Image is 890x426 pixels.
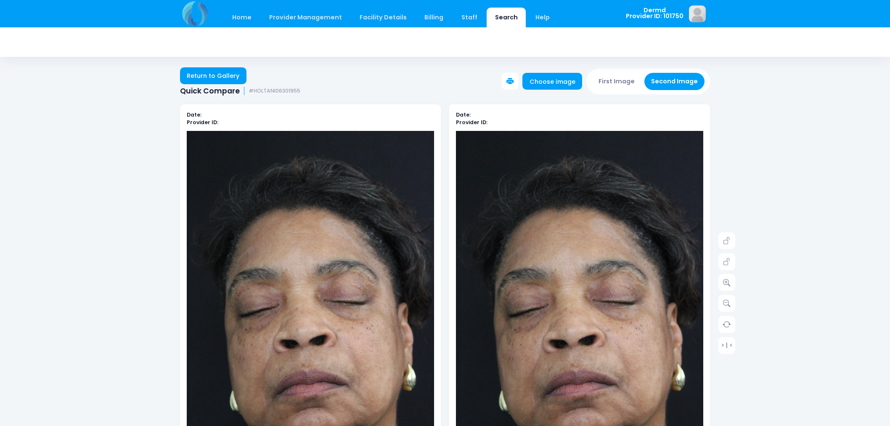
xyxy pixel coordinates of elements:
a: Choose image [522,73,582,90]
a: Home [224,8,260,27]
b: Provider ID: [187,119,218,126]
a: Help [527,8,558,27]
b: Provider ID: [456,119,487,126]
button: First Image [592,73,642,90]
a: Search [487,8,526,27]
span: Quick Compare [180,87,240,96]
a: Facility Details [352,8,415,27]
a: > | < [718,337,735,354]
a: Return to Gallery [180,67,246,84]
small: #HOLTANI06301955 [249,88,300,94]
b: Date: [456,111,471,118]
a: Staff [453,8,485,27]
b: Date: [187,111,201,118]
span: Dermd Provider ID: 101750 [626,7,683,19]
a: Billing [416,8,452,27]
a: Provider Management [261,8,350,27]
img: image [689,5,706,22]
button: Second Image [644,73,705,90]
